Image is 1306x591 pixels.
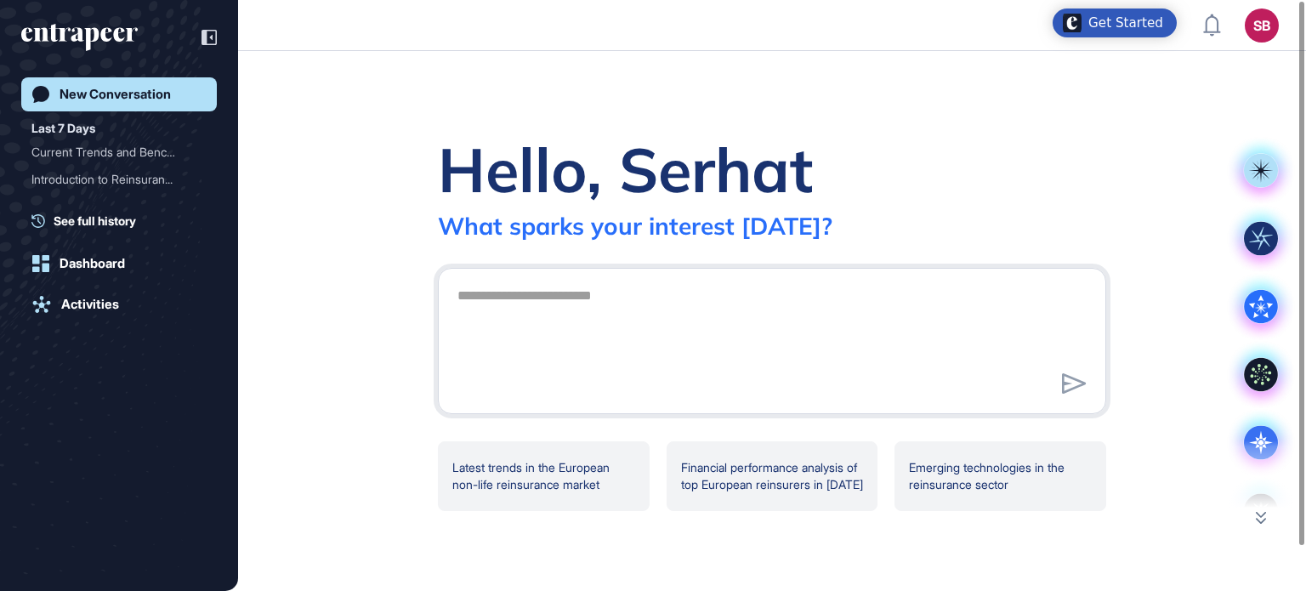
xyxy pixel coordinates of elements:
[667,441,878,511] div: Financial performance analysis of top European reinsurers in [DATE]
[60,256,125,271] div: Dashboard
[894,441,1106,511] div: Emerging technologies in the reinsurance sector
[438,131,813,207] div: Hello, Serhat
[21,247,217,281] a: Dashboard
[31,139,193,166] div: Current Trends and Benchm...
[1053,9,1177,37] div: Open Get Started checklist
[1088,14,1163,31] div: Get Started
[54,212,136,230] span: See full history
[1063,14,1082,32] img: launcher-image-alternative-text
[438,211,832,241] div: What sparks your interest [DATE]?
[31,139,207,166] div: Current Trends and Benchmarking in the European Reinsurance Market
[31,166,193,193] div: Introduction to Reinsuran...
[21,24,138,51] div: entrapeer-logo
[21,77,217,111] a: New Conversation
[60,87,171,102] div: New Conversation
[61,297,119,312] div: Activities
[21,287,217,321] a: Activities
[31,118,95,139] div: Last 7 Days
[31,212,217,230] a: See full history
[31,166,207,193] div: Introduction to Reinsurance Concepts
[1245,9,1279,43] button: SB
[438,441,650,511] div: Latest trends in the European non-life reinsurance market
